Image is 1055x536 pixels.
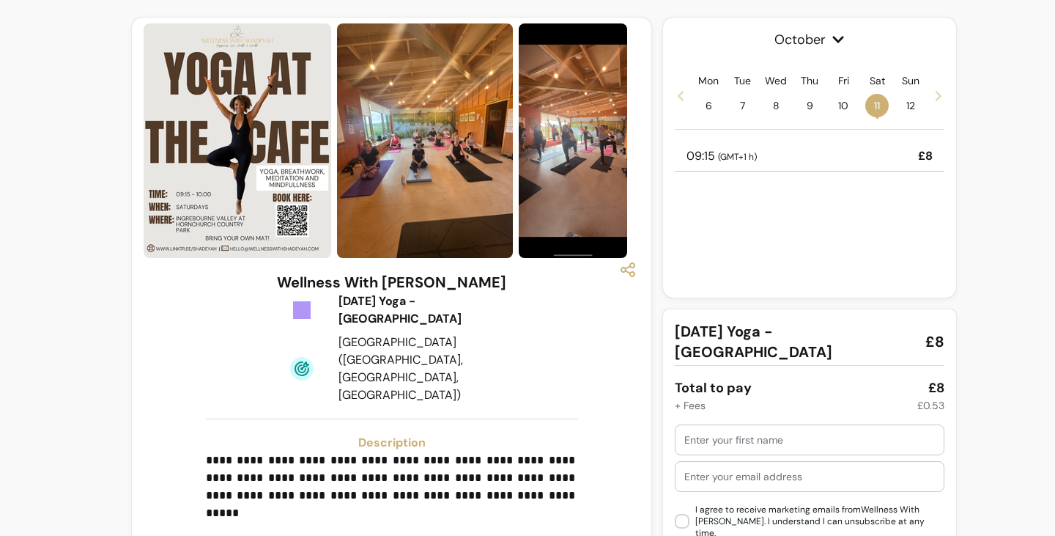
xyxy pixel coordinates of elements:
[290,298,314,322] img: Tickets Icon
[918,147,933,165] p: £8
[277,272,506,293] h3: Wellness With [PERSON_NAME]
[338,334,512,404] div: [GEOGRAPHIC_DATA] ([GEOGRAPHIC_DATA], [GEOGRAPHIC_DATA], [GEOGRAPHIC_DATA])
[675,321,914,362] span: [DATE] Yoga - [GEOGRAPHIC_DATA]
[684,433,935,447] input: Enter your first name
[675,378,752,398] div: Total to pay
[870,73,885,88] p: Sat
[519,23,627,258] img: https://d3pz9znudhj10h.cloudfront.net/f2c471b1-bf13-483a-9fff-18ee66536664
[764,94,788,117] span: 8
[684,469,935,484] input: Enter your email address
[838,73,849,88] p: Fri
[675,398,706,413] div: + Fees
[734,73,751,88] p: Tue
[144,23,331,258] img: https://d3pz9znudhj10h.cloudfront.net/67c9f661-b9e7-48c0-b22f-28487250d3bf
[730,94,754,117] span: 7
[801,73,818,88] p: Thu
[675,29,944,50] span: October
[686,147,757,165] p: 09:15
[338,293,512,328] div: [DATE] Yoga - [GEOGRAPHIC_DATA]
[865,94,889,117] span: 11
[899,94,922,117] span: 12
[718,151,757,163] span: ( GMT+1 h )
[917,398,944,413] div: £0.53
[206,434,578,452] h3: Description
[925,331,944,352] span: £8
[337,23,513,258] img: https://d3pz9znudhj10h.cloudfront.net/c74e0076-5d23-462a-b9b2-def0f7f34900
[765,73,787,88] p: Wed
[832,94,855,117] span: 10
[928,378,944,398] div: £8
[902,73,919,88] p: Sun
[698,73,719,88] p: Mon
[798,94,821,117] span: 9
[876,110,879,125] span: •
[697,94,720,117] span: 6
